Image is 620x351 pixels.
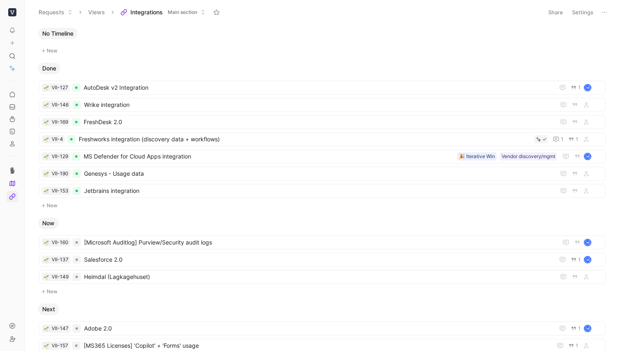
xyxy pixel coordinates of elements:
button: IntegrationsMain section [117,6,209,18]
a: 🌱VII-149Heimdal (Lagkagehuset) [39,270,606,284]
img: 🌱 [44,275,49,280]
a: 🌱VII-147Adobe 2.01M [39,322,606,335]
button: Now [38,217,59,229]
button: 🌱 [43,119,49,125]
button: Share [545,7,567,18]
button: 1 [569,255,582,264]
span: 1 [578,85,581,90]
div: M [585,326,590,331]
div: VII-147 [52,324,68,333]
button: Viio [7,7,18,18]
div: VII-157 [52,342,68,350]
div: VII-137 [52,256,68,264]
button: Requests [35,6,76,18]
div: NowNew [35,217,610,297]
span: 1 [576,343,578,348]
div: VII-169 [52,118,68,126]
div: DoneNew [35,63,610,211]
a: 🎙️ [7,165,18,176]
a: 🌱VII-146Wrike integration [39,98,606,112]
img: 🌱 [44,103,49,108]
div: VII-129 [52,152,68,161]
button: 🌱 [43,240,49,245]
span: FreshDesk 2.0 [84,117,552,127]
div: VII-146 [52,101,68,109]
div: M [585,85,590,91]
a: 🌱VII-4Freshworks integration (discovery data + workflows)11 [39,132,606,146]
div: M [585,240,590,245]
button: Next [38,303,59,315]
button: 🌱 [43,188,49,194]
a: 🌱VII-129MS Defender for Cloud Apps integrationVendor discovery/mgmt🎉 Iterative WinM [39,149,606,163]
button: New [38,287,606,297]
button: 🌱 [43,326,49,331]
span: MS Defender for Cloud Apps integration [84,152,454,161]
img: 🌱 [44,154,49,159]
a: 🌱VII-153Jetbrains integration [39,184,606,198]
img: 🌱 [44,172,49,177]
img: Viio [8,8,16,16]
a: 🌱VII-169FreshDesk 2.0 [39,115,606,129]
span: Wrike integration [84,100,552,110]
button: 🌱 [43,257,49,263]
button: 1 [569,324,582,333]
img: 🎙️ [9,167,16,174]
img: 🌱 [44,137,49,142]
span: 1 [578,326,581,331]
button: New [38,46,606,56]
div: 🎉 Iterative Win [459,152,495,161]
span: AutoDesk v2 Integration [84,83,551,93]
button: 🌱 [43,102,49,108]
a: 🌱VII-127AutoDesk v2 Integration1M [39,81,606,95]
button: 🌱 [43,136,49,142]
a: 🌱VII-190Genesys - Usage data [39,167,606,181]
img: 🌱 [44,240,49,245]
img: 🌱 [44,344,49,349]
button: 🌱 [43,274,49,280]
button: 🌱 [43,85,49,91]
div: VII-153 [52,187,68,195]
span: 1 [578,257,581,262]
span: Freshworks integration (discovery data + workflows) [79,134,531,144]
img: 🌱 [44,189,49,194]
div: Vendor discovery/mgmt [501,152,555,161]
button: New [38,201,606,211]
div: VII-127 [52,84,68,92]
div: 🌱 [43,343,49,349]
div: M [585,257,590,263]
span: 1 [561,137,563,142]
div: VII-160 [52,238,68,247]
button: 1 [567,135,580,144]
span: [MS365 Licenses] 'Copilot' + 'Forms' usage [84,341,549,351]
button: 1 [569,83,582,92]
span: Next [42,305,55,313]
button: No Timeline [38,28,77,39]
button: 🌱 [43,171,49,177]
a: 🌱VII-160[Microsoft Auditlog] Purview/Security audit logsM [39,236,606,249]
span: Heimdal (Lagkagehuset) [84,272,552,282]
div: No TimelineNew [35,28,610,56]
span: Adobe 2.0 [84,324,551,333]
span: Main section [168,8,197,16]
span: [Microsoft Auditlog] Purview/Security audit logs [84,238,554,247]
img: 🌱 [44,326,49,331]
span: Done [42,64,56,72]
span: Salesforce 2.0 [84,255,551,265]
span: Jetbrains integration [84,186,552,196]
div: VII-4 [52,135,63,143]
img: 🌱 [44,258,49,263]
button: Done [38,63,60,74]
button: 🌱 [43,154,49,159]
img: 🌱 [44,86,49,91]
button: Settings [568,7,597,18]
